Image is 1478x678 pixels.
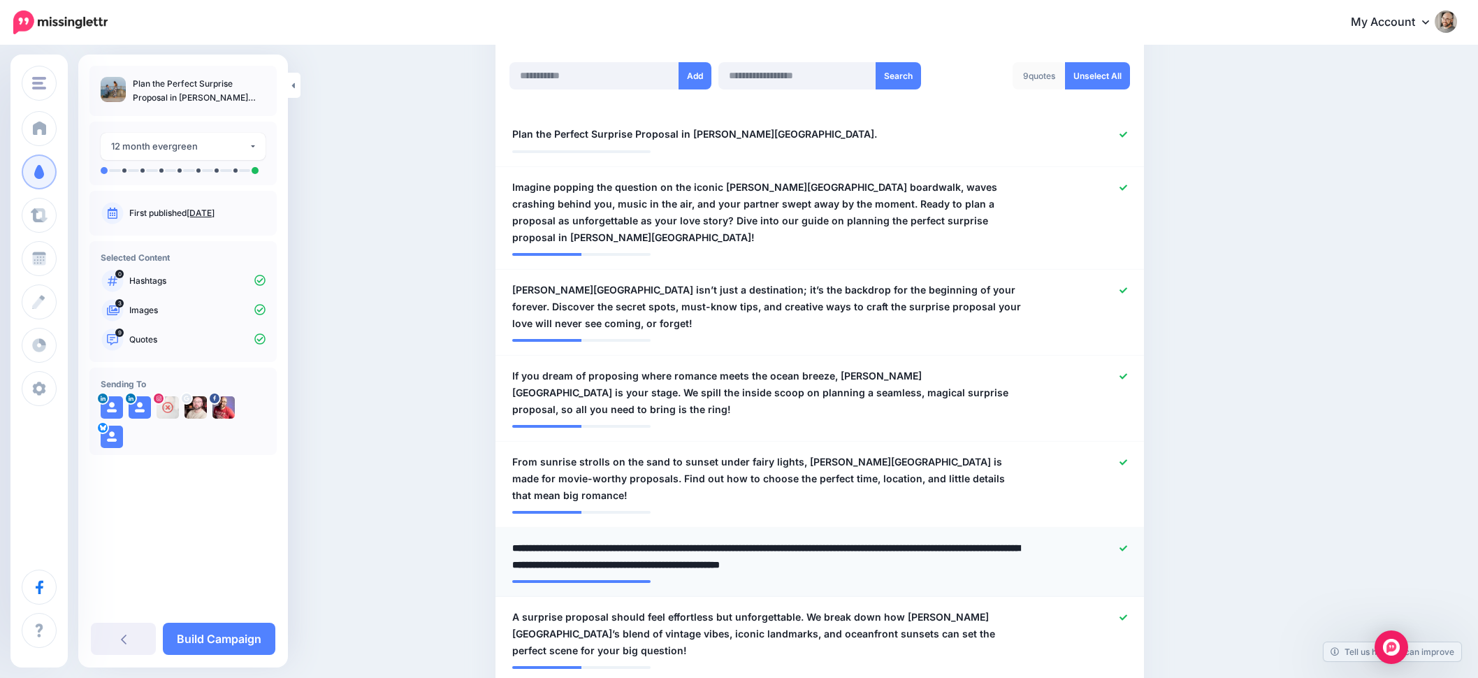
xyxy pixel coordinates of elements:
span: 9 [1023,71,1029,81]
div: Open Intercom Messenger [1375,630,1408,664]
img: user_default_image.png [101,396,123,419]
img: AAcHTtcBCNpun1ljofrCfxvntSGaKB98Cg21hlB6M2CMCh6FLNZIs96-c-77424.png [184,396,207,419]
div: quotes [1013,62,1066,89]
h4: Sending To [101,379,266,389]
img: 293272096_733569317667790_8278646181461342538_n-bsa134236.jpg [212,396,235,419]
button: 12 month evergreen [101,133,266,160]
img: menu.png [32,77,46,89]
span: Imagine popping the question on the iconic [PERSON_NAME][GEOGRAPHIC_DATA] boardwalk, waves crashi... [512,179,1022,246]
p: Images [129,304,266,317]
button: Add [679,62,711,89]
span: If you dream of proposing where romance meets the ocean breeze, [PERSON_NAME][GEOGRAPHIC_DATA] is... [512,368,1022,418]
h4: Selected Content [101,252,266,263]
a: Unselect All [1065,62,1130,89]
a: Tell us how we can improve [1324,642,1461,661]
span: 9 [115,329,124,337]
p: Plan the Perfect Surprise Proposal in [PERSON_NAME][GEOGRAPHIC_DATA] [133,77,266,105]
span: From sunrise strolls on the sand to sunset under fairy lights, [PERSON_NAME][GEOGRAPHIC_DATA] is ... [512,454,1022,504]
span: Plan the Perfect Surprise Proposal in [PERSON_NAME][GEOGRAPHIC_DATA]. [512,126,877,143]
button: Search [876,62,921,89]
img: Missinglettr [13,10,108,34]
img: user_default_image.png [101,426,123,448]
img: user_default_image.png [129,396,151,419]
p: Quotes [129,333,266,346]
a: My Account [1337,6,1457,40]
span: [PERSON_NAME][GEOGRAPHIC_DATA] isn’t just a destination; it’s the backdrop for the beginning of y... [512,282,1022,332]
a: [DATE] [187,208,215,218]
p: First published [129,207,266,219]
div: 12 month evergreen [111,138,249,154]
img: 367970769_252280834413667_3871055010744689418_n-bsa134239.jpg [157,396,179,419]
span: 3 [115,299,124,308]
p: Hashtags [129,275,266,287]
img: 1e4e3b1bb71244f9c33c0389c1aba4f1_thumb.jpg [101,77,126,102]
span: 0 [115,270,124,278]
span: A surprise proposal should feel effortless but unforgettable. We break down how [PERSON_NAME][GEO... [512,609,1022,659]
